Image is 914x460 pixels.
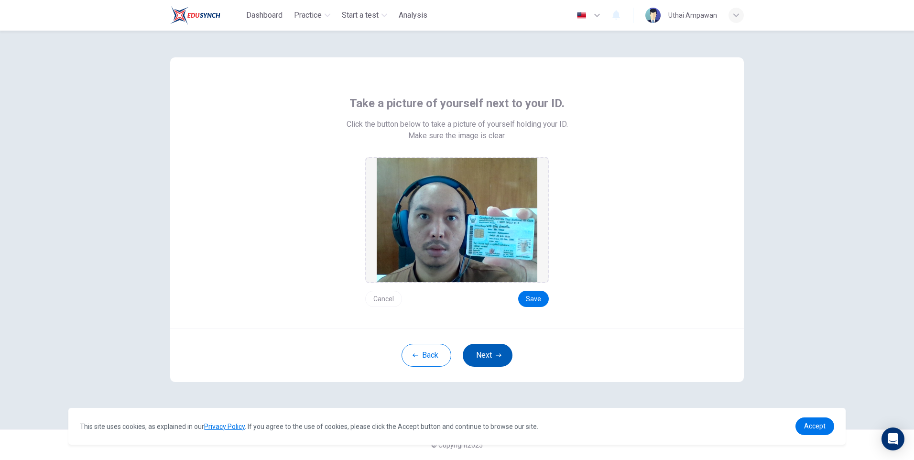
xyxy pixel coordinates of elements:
[804,422,826,430] span: Accept
[395,7,431,24] button: Analysis
[338,7,391,24] button: Start a test
[342,10,379,21] span: Start a test
[170,6,242,25] a: Train Test logo
[80,423,538,430] span: This site uses cookies, as explained in our . If you agree to the use of cookies, please click th...
[645,8,661,23] img: Profile picture
[402,344,451,367] button: Back
[170,6,220,25] img: Train Test logo
[881,427,904,450] div: Open Intercom Messenger
[347,119,568,130] span: Click the button below to take a picture of yourself holding your ID.
[431,441,483,449] span: © Copyright 2025
[242,7,286,24] button: Dashboard
[68,408,845,445] div: cookieconsent
[399,10,427,21] span: Analysis
[204,423,245,430] a: Privacy Policy
[518,291,549,307] button: Save
[294,10,322,21] span: Practice
[463,344,512,367] button: Next
[668,10,717,21] div: Uthai Ampawan
[576,12,588,19] img: en
[290,7,334,24] button: Practice
[795,417,834,435] a: dismiss cookie message
[377,158,537,282] img: preview screemshot
[246,10,283,21] span: Dashboard
[349,96,565,111] span: Take a picture of yourself next to your ID.
[365,291,402,307] button: Cancel
[408,130,506,142] span: Make sure the image is clear.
